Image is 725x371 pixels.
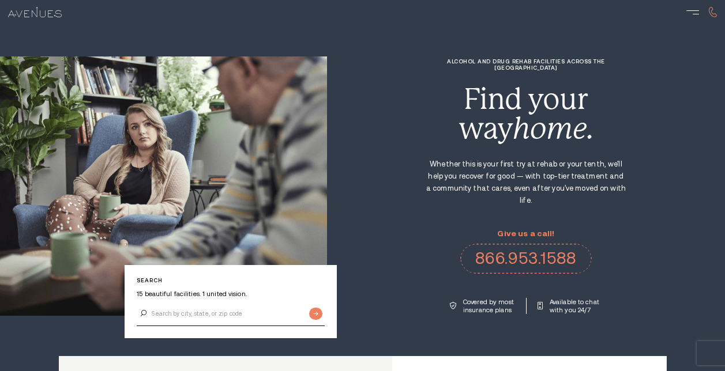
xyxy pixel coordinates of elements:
[513,112,593,145] i: home.
[137,302,325,326] input: Search by city, state, or zip code
[460,244,592,274] a: 866.953.1588
[425,85,627,143] div: Find your way
[460,229,592,238] p: Give us a call!
[450,298,516,314] a: Covered by most insurance plans
[550,298,602,314] p: Available to chat with you 24/7
[538,298,602,314] a: Available to chat with you 24/7
[425,58,627,71] h1: Alcohol and Drug Rehab Facilities across the [GEOGRAPHIC_DATA]
[425,158,627,207] p: Whether this is your first try at rehab or your tenth, we'll help you recover for good — with top...
[309,308,322,320] input: Submit
[137,290,325,298] p: 15 beautiful facilities. 1 united vision.
[463,298,516,314] p: Covered by most insurance plans
[137,277,325,283] p: Search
